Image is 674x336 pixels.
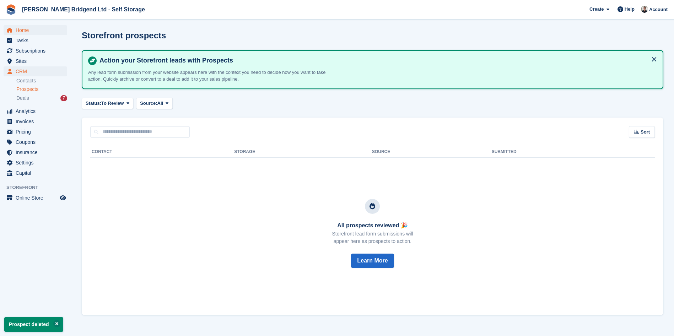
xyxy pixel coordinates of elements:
[16,86,67,93] a: Prospects
[4,193,67,203] a: menu
[492,146,655,158] th: Submitted
[6,4,16,15] img: stora-icon-8386f47178a22dfd0bd8f6a31ec36ba5ce8667c1dd55bd0f319d3a0aa187defe.svg
[16,56,58,66] span: Sites
[60,95,67,101] div: 7
[4,137,67,147] a: menu
[16,77,67,84] a: Contacts
[16,36,58,45] span: Tasks
[4,147,67,157] a: menu
[16,193,58,203] span: Online Store
[90,146,234,158] th: Contact
[16,147,58,157] span: Insurance
[82,31,166,40] h1: Storefront prospects
[16,95,29,102] span: Deals
[86,100,101,107] span: Status:
[4,46,67,56] a: menu
[4,56,67,66] a: menu
[6,184,71,191] span: Storefront
[641,6,648,13] img: Rhys Jones
[140,100,157,107] span: Source:
[372,146,492,158] th: Source
[649,6,668,13] span: Account
[16,86,38,93] span: Prospects
[59,194,67,202] a: Preview store
[16,66,58,76] span: CRM
[82,98,133,109] button: Status: To Review
[351,254,394,268] button: Learn More
[157,100,163,107] span: All
[4,25,67,35] a: menu
[16,137,58,147] span: Coupons
[88,69,337,83] p: Any lead form submission from your website appears here with the context you need to decide how y...
[19,4,148,15] a: [PERSON_NAME] Bridgend Ltd - Self Storage
[4,317,63,332] p: Prospect deleted
[4,66,67,76] a: menu
[16,168,58,178] span: Capital
[625,6,635,13] span: Help
[4,158,67,168] a: menu
[589,6,604,13] span: Create
[16,25,58,35] span: Home
[16,116,58,126] span: Invoices
[332,230,413,245] p: Storefront lead form submissions will appear here as prospects to action.
[16,127,58,137] span: Pricing
[101,100,124,107] span: To Review
[97,56,657,65] h4: Action your Storefront leads with Prospects
[136,98,173,109] button: Source: All
[4,168,67,178] a: menu
[16,158,58,168] span: Settings
[16,94,67,102] a: Deals 7
[16,46,58,56] span: Subscriptions
[4,36,67,45] a: menu
[641,129,650,136] span: Sort
[4,106,67,116] a: menu
[332,222,413,229] h3: All prospects reviewed 🎉
[234,146,372,158] th: Storage
[4,116,67,126] a: menu
[4,127,67,137] a: menu
[16,106,58,116] span: Analytics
